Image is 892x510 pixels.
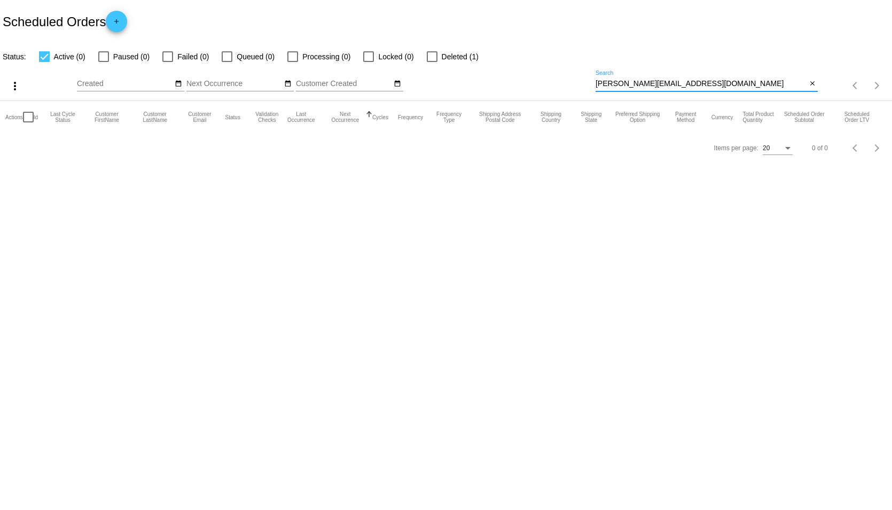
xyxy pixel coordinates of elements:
[184,111,215,123] button: Change sorting for CustomerEmail
[763,144,770,152] span: 20
[577,111,606,123] button: Change sorting for ShippingState
[809,80,816,88] mat-icon: close
[48,111,78,123] button: Change sorting for LastProcessingCycleId
[845,137,866,159] button: Previous page
[742,101,781,133] mat-header-cell: Total Product Quantity
[3,52,26,61] span: Status:
[394,80,401,88] mat-icon: date_range
[596,80,807,88] input: Search
[475,111,525,123] button: Change sorting for ShippingPostcode
[250,101,284,133] mat-header-cell: Validation Checks
[866,75,888,96] button: Next page
[378,50,413,63] span: Locked (0)
[175,80,182,88] mat-icon: date_range
[372,114,388,120] button: Change sorting for Cycles
[302,50,350,63] span: Processing (0)
[9,80,21,92] mat-icon: more_vert
[110,18,123,30] mat-icon: add
[177,50,209,63] span: Failed (0)
[34,114,38,120] button: Change sorting for Id
[807,79,818,90] button: Clear
[237,50,275,63] span: Queued (0)
[328,111,363,123] button: Change sorting for NextOccurrenceUtc
[284,111,318,123] button: Change sorting for LastOccurrenceUtc
[763,145,793,152] mat-select: Items per page:
[781,111,827,123] button: Change sorting for Subtotal
[615,111,660,123] button: Change sorting for PreferredShippingOption
[845,75,866,96] button: Previous page
[812,144,828,152] div: 0 of 0
[225,114,240,120] button: Change sorting for Status
[670,111,702,123] button: Change sorting for PaymentMethod.Type
[54,50,85,63] span: Active (0)
[535,111,567,123] button: Change sorting for ShippingCountry
[837,111,877,123] button: Change sorting for LifetimeValue
[296,80,392,88] input: Customer Created
[711,114,733,120] button: Change sorting for CurrencyIso
[442,50,479,63] span: Deleted (1)
[88,111,127,123] button: Change sorting for CustomerFirstName
[866,137,888,159] button: Next page
[77,80,173,88] input: Created
[113,50,150,63] span: Paused (0)
[5,101,23,133] mat-header-cell: Actions
[398,114,423,120] button: Change sorting for Frequency
[433,111,465,123] button: Change sorting for FrequencyType
[136,111,174,123] button: Change sorting for CustomerLastName
[284,80,292,88] mat-icon: date_range
[714,144,758,152] div: Items per page:
[3,11,127,32] h2: Scheduled Orders
[186,80,283,88] input: Next Occurrence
